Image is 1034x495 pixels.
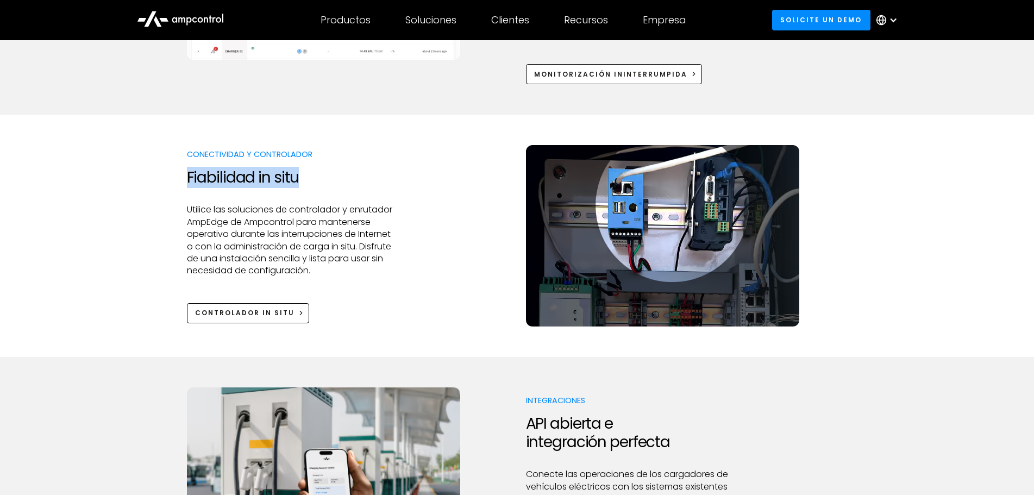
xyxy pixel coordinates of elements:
[643,14,686,26] div: Empresa
[491,14,529,26] div: Clientes
[405,14,456,26] div: Soluciones
[526,415,735,451] h2: API abierta e integración perfecta
[187,303,310,323] a: Controlador in situ
[564,14,608,26] div: Recursos
[187,168,396,187] h2: Fiabilidad in situ
[187,149,396,160] p: Conectividad y controlador
[195,308,294,318] div: Controlador in situ
[321,14,371,26] div: Productos
[187,204,396,277] p: Utilice las soluciones de controlador y enrutador AmpEdge de Ampcontrol para mantenerse operativo...
[772,10,870,30] a: Solicite un demo
[534,70,687,79] div: Monitorización ininterrumpida
[526,395,735,406] p: Integraciones
[526,145,799,327] img: AmpEdge onsite controller for EV charging load management
[526,64,703,84] a: Monitorización ininterrumpida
